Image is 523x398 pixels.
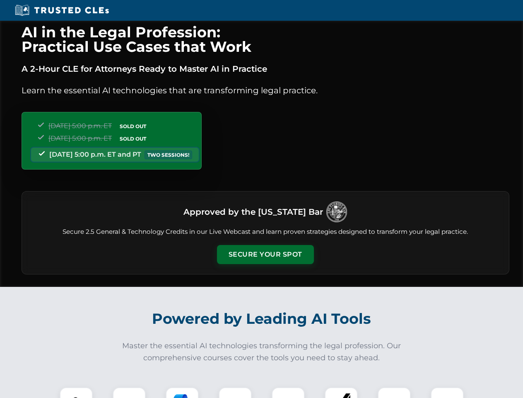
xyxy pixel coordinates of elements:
span: SOLD OUT [117,134,149,143]
img: Logo [326,201,347,222]
span: SOLD OUT [117,122,149,131]
p: Master the essential AI technologies transforming the legal profession. Our comprehensive courses... [117,340,407,364]
p: Secure 2.5 General & Technology Credits in our Live Webcast and learn proven strategies designed ... [32,227,499,237]
h3: Approved by the [US_STATE] Bar [183,204,323,219]
button: Secure Your Spot [217,245,314,264]
p: Learn the essential AI technologies that are transforming legal practice. [22,84,509,97]
p: A 2-Hour CLE for Attorneys Ready to Master AI in Practice [22,62,509,75]
span: [DATE] 5:00 p.m. ET [48,134,112,142]
img: Trusted CLEs [12,4,111,17]
h2: Powered by Leading AI Tools [32,304,491,333]
span: [DATE] 5:00 p.m. ET [48,122,112,130]
h1: AI in the Legal Profession: Practical Use Cases that Work [22,25,509,54]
